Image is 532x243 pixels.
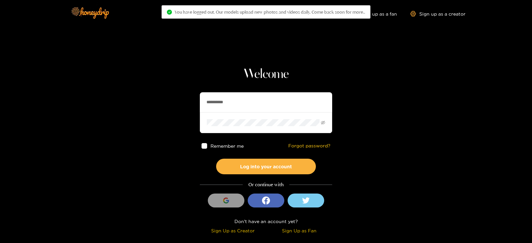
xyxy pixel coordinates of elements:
[200,217,332,225] div: Don't have an account yet?
[321,121,325,125] span: eye-invisible
[210,143,244,148] span: Remember me
[351,11,397,17] a: Sign up as a fan
[268,227,331,234] div: Sign Up as Fan
[410,11,465,17] a: Sign up as a creator
[200,66,332,82] h1: Welcome
[167,10,172,15] span: check-circle
[216,159,316,174] button: Log into your account
[175,9,365,15] span: You have logged out. Our models upload new photos and videos daily. Come back soon for more..
[200,181,332,189] div: Or continue with
[201,227,264,234] div: Sign Up as Creator
[288,143,331,149] a: Forgot password?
